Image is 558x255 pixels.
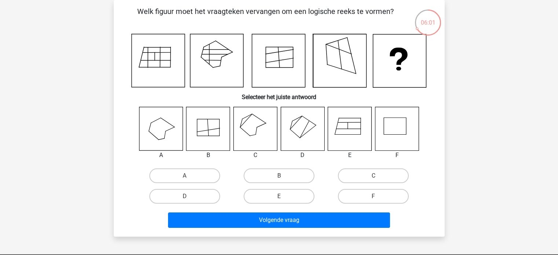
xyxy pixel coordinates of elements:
[228,151,283,160] div: C
[244,189,314,204] label: E
[338,168,409,183] label: C
[168,212,390,228] button: Volgende vraag
[134,151,189,160] div: A
[149,168,220,183] label: A
[338,189,409,204] label: F
[275,151,331,160] div: D
[369,151,425,160] div: F
[414,9,442,27] div: 06:01
[244,168,314,183] label: B
[180,151,236,160] div: B
[125,88,433,101] h6: Selecteer het juiste antwoord
[125,6,405,28] p: Welk figuur moet het vraagteken vervangen om een logische reeks te vormen?
[322,151,378,160] div: E
[149,189,220,204] label: D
